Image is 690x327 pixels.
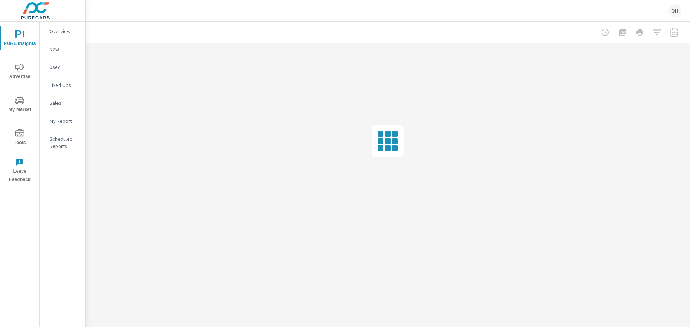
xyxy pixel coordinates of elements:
p: Used [50,64,79,71]
span: Leave Feedback [3,158,37,184]
span: PURE Insights [3,30,37,48]
p: New [50,46,79,53]
div: Overview [40,26,85,37]
p: Fixed Ops [50,81,79,89]
div: New [40,44,85,55]
div: Scheduled Reports [40,134,85,151]
div: Used [40,62,85,73]
p: My Report [50,117,79,125]
span: My Market [3,96,37,114]
div: DH [668,4,681,17]
span: Tools [3,129,37,147]
p: Scheduled Reports [50,135,79,150]
span: Advertise [3,63,37,81]
div: Sales [40,98,85,108]
div: nav menu [0,22,39,187]
div: Fixed Ops [40,80,85,90]
div: My Report [40,116,85,126]
p: Overview [50,28,79,35]
p: Sales [50,99,79,107]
